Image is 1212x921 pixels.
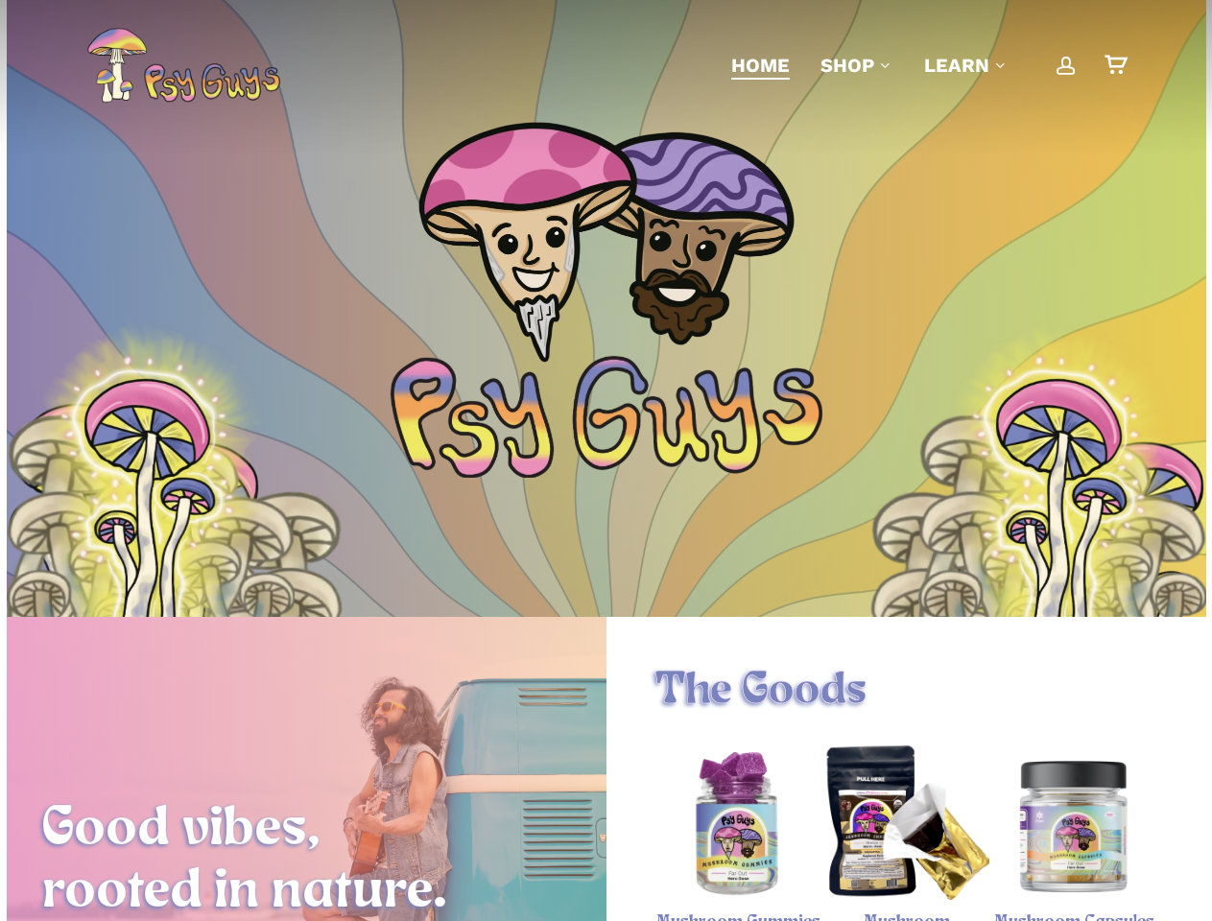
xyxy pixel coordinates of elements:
[924,52,1009,79] a: Learn
[1105,55,1126,76] a: Cart
[820,54,874,77] span: Shop
[822,742,990,909] img: Psy Guys mushroom chocolate bar packaging and unwrapped bar
[654,742,822,909] img: Blackberry hero dose magic mushroom gummies in a PsyGuys branded jar
[731,54,790,77] span: Home
[31,319,271,664] img: Colorful psychedelic mushrooms with pink, blue, and yellow patterns on a glowing yellow background.
[654,742,822,909] a: Psychedelic Mushroom Gummies
[415,97,798,385] img: PsyGuys Heads Logo
[86,27,280,104] img: PsyGuys
[942,319,1182,664] img: Colorful psychedelic mushrooms with pink, blue, and yellow patterns on a glowing yellow background.
[654,665,1157,719] h1: The Goods
[822,742,990,909] a: Magic Mushroom Chocolate Bar
[55,415,343,712] img: Illustration of a cluster of tall mushrooms with light caps and dark gills, viewed from below.
[924,54,989,77] span: Learn
[918,339,1206,635] img: Illustration of a cluster of tall mushrooms with light caps and dark gills, viewed from below.
[989,742,1157,909] img: Psy Guys Mushroom Capsules, Hero Dose bottle
[391,356,822,478] img: Psychedelic PsyGuys Text Logo
[820,52,893,79] a: Shop
[7,339,295,635] img: Illustration of a cluster of tall mushrooms with light caps and dark gills, viewed from below.
[989,742,1157,909] a: Magic Mushroom Capsules
[870,415,1158,712] img: Illustration of a cluster of tall mushrooms with light caps and dark gills, viewed from below.
[731,52,790,79] a: Home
